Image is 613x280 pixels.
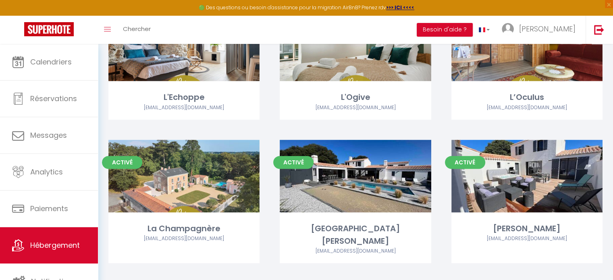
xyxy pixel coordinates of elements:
[30,203,68,214] span: Paiements
[273,156,314,169] span: Activé
[386,4,414,11] a: >>> ICI <<<<
[451,222,603,235] div: [PERSON_NAME]
[280,104,431,112] div: Airbnb
[417,23,473,37] button: Besoin d'aide ?
[30,130,67,140] span: Messages
[108,91,260,104] div: L'Echoppe
[280,247,431,255] div: Airbnb
[24,22,74,36] img: Super Booking
[108,222,260,235] div: La Champagnère
[496,16,586,44] a: ... [PERSON_NAME]
[280,222,431,248] div: [GEOGRAPHIC_DATA][PERSON_NAME]
[451,91,603,104] div: L’Oculus
[30,167,63,177] span: Analytics
[519,24,576,34] span: [PERSON_NAME]
[594,25,604,35] img: logout
[30,240,80,250] span: Hébergement
[280,91,431,104] div: L'Ogive
[30,93,77,104] span: Réservations
[123,25,151,33] span: Chercher
[451,104,603,112] div: Airbnb
[108,235,260,243] div: Airbnb
[30,57,72,67] span: Calendriers
[502,23,514,35] img: ...
[117,16,157,44] a: Chercher
[108,104,260,112] div: Airbnb
[445,156,485,169] span: Activé
[451,235,603,243] div: Airbnb
[102,156,142,169] span: Activé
